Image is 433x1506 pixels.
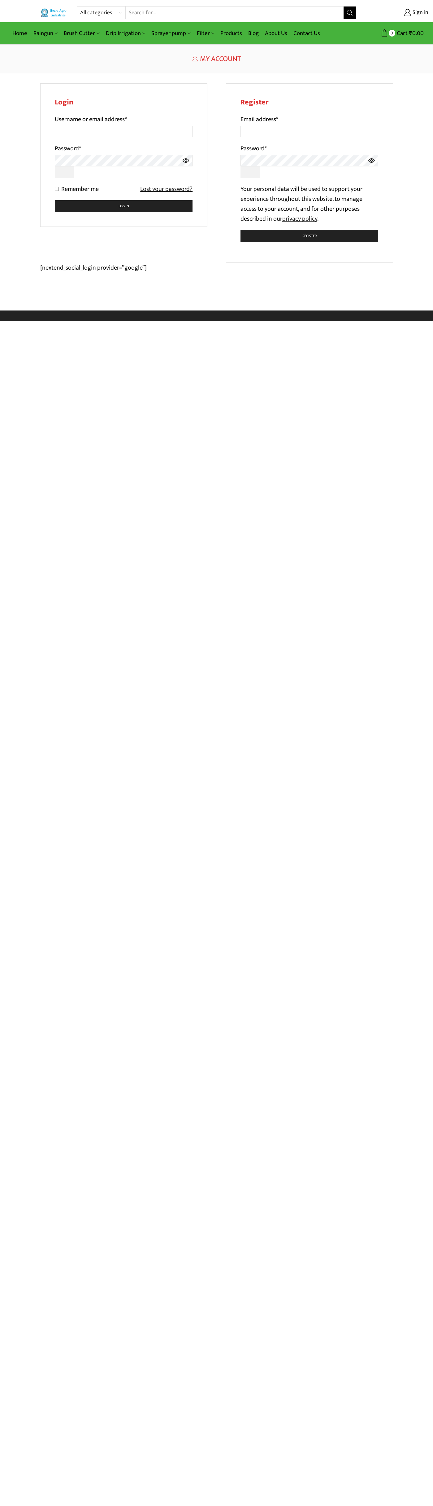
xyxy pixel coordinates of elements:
[194,26,217,41] a: Filter
[55,187,59,191] input: Remember me
[200,53,241,65] span: My Account
[55,143,81,153] label: Password
[240,98,379,107] h2: Register
[126,7,343,19] input: Search for...
[366,7,428,18] a: Sign in
[240,166,260,178] button: Show password
[344,7,356,19] button: Search button
[40,263,393,273] p: [nextend_social_login provider=”google”]
[245,26,262,41] a: Blog
[389,30,395,36] span: 0
[262,26,290,41] a: About Us
[282,214,317,224] a: privacy policy
[217,26,245,41] a: Products
[362,28,424,39] a: 0 Cart ₹0.00
[290,26,323,41] a: Contact Us
[55,200,193,212] button: Log in
[55,166,75,178] button: Show password
[240,230,379,242] button: Register
[409,29,424,38] bdi: 0.00
[240,184,379,224] p: Your personal data will be used to support your experience throughout this website, to manage acc...
[55,98,193,107] h2: Login
[61,26,102,41] a: Brush Cutter
[140,184,193,194] a: Lost your password?
[409,29,412,38] span: ₹
[9,26,30,41] a: Home
[240,114,278,124] label: Email address
[240,143,267,153] label: Password
[411,9,428,17] span: Sign in
[148,26,193,41] a: Sprayer pump
[395,29,408,37] span: Cart
[55,114,127,124] label: Username or email address
[103,26,148,41] a: Drip Irrigation
[61,184,99,194] span: Remember me
[30,26,61,41] a: Raingun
